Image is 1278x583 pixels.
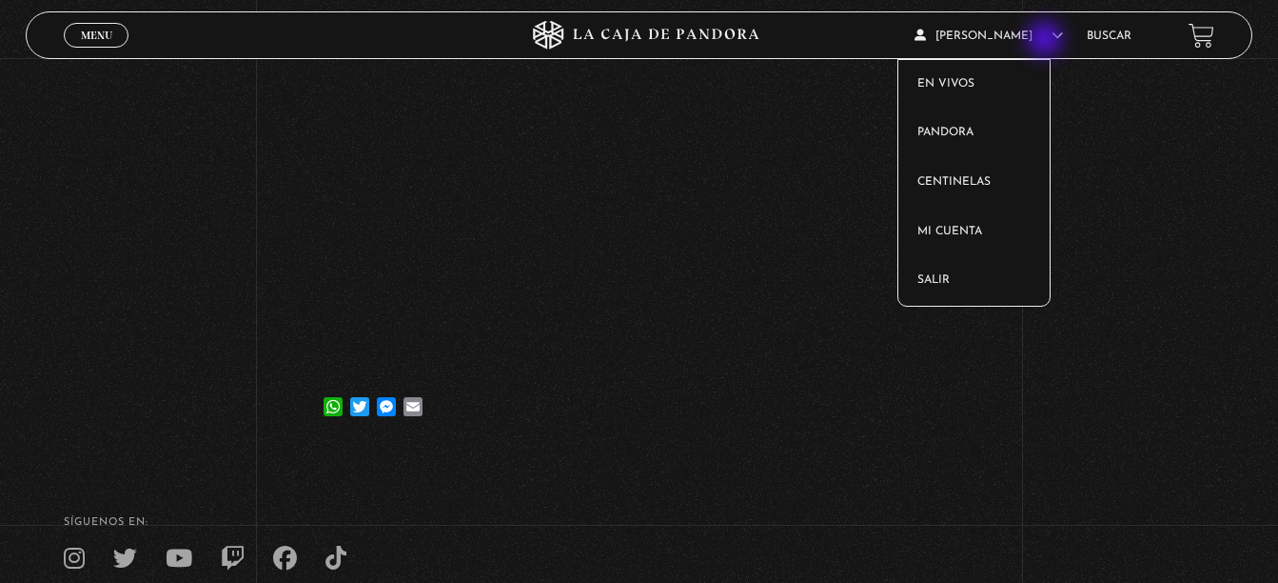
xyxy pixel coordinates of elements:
a: Buscar [1087,30,1131,42]
a: Centinelas [898,158,1050,208]
a: Pandora [898,109,1050,158]
span: Menu [81,30,112,41]
span: Cerrar [74,46,119,59]
a: Twitter [346,378,373,416]
a: View your shopping cart [1189,23,1214,49]
h4: SÍguenos en: [64,517,1214,528]
iframe: Dailymotion video player – CINE PANDOREANO- LOS WARREN COMPLETO [320,4,957,363]
a: Messenger [373,378,400,416]
span: [PERSON_NAME] [914,30,1063,42]
a: Email [400,378,426,416]
a: WhatsApp [320,378,346,416]
a: Salir [898,256,1050,306]
a: Mi cuenta [898,208,1050,257]
a: En vivos [898,60,1050,110]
